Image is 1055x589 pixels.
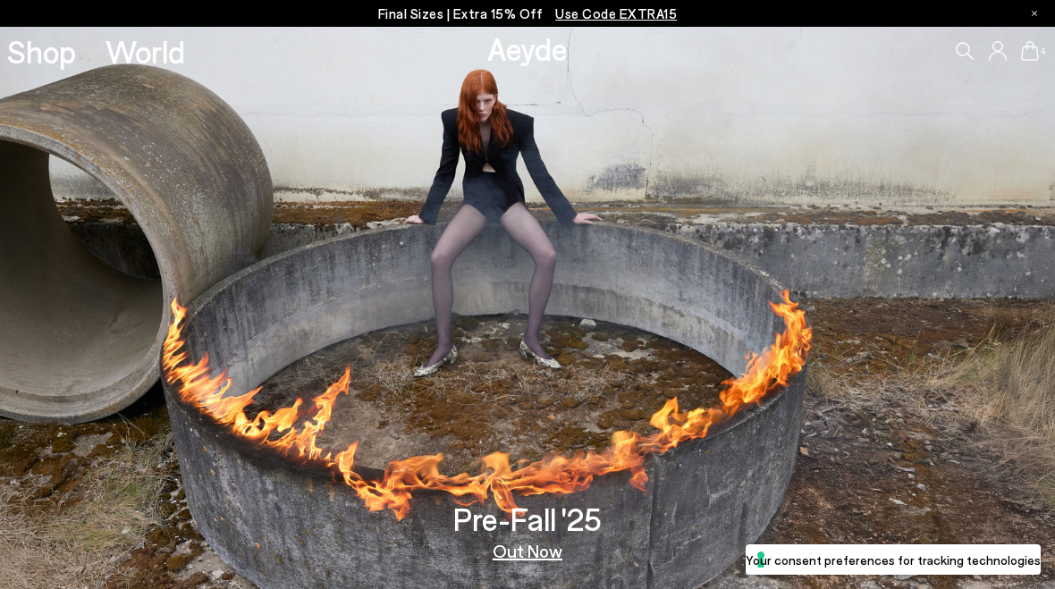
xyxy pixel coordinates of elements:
[555,5,677,21] span: Navigate to /collections/ss25-final-sizes
[105,36,185,67] a: World
[493,542,562,560] a: Out Now
[453,503,602,534] h3: Pre-Fall '25
[1039,46,1048,56] span: 4
[487,29,568,67] a: Aeyde
[746,544,1041,575] button: Your consent preferences for tracking technologies
[746,551,1041,569] label: Your consent preferences for tracking technologies
[7,36,76,67] a: Shop
[378,3,678,25] p: Final Sizes | Extra 15% Off
[1021,41,1039,61] a: 4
